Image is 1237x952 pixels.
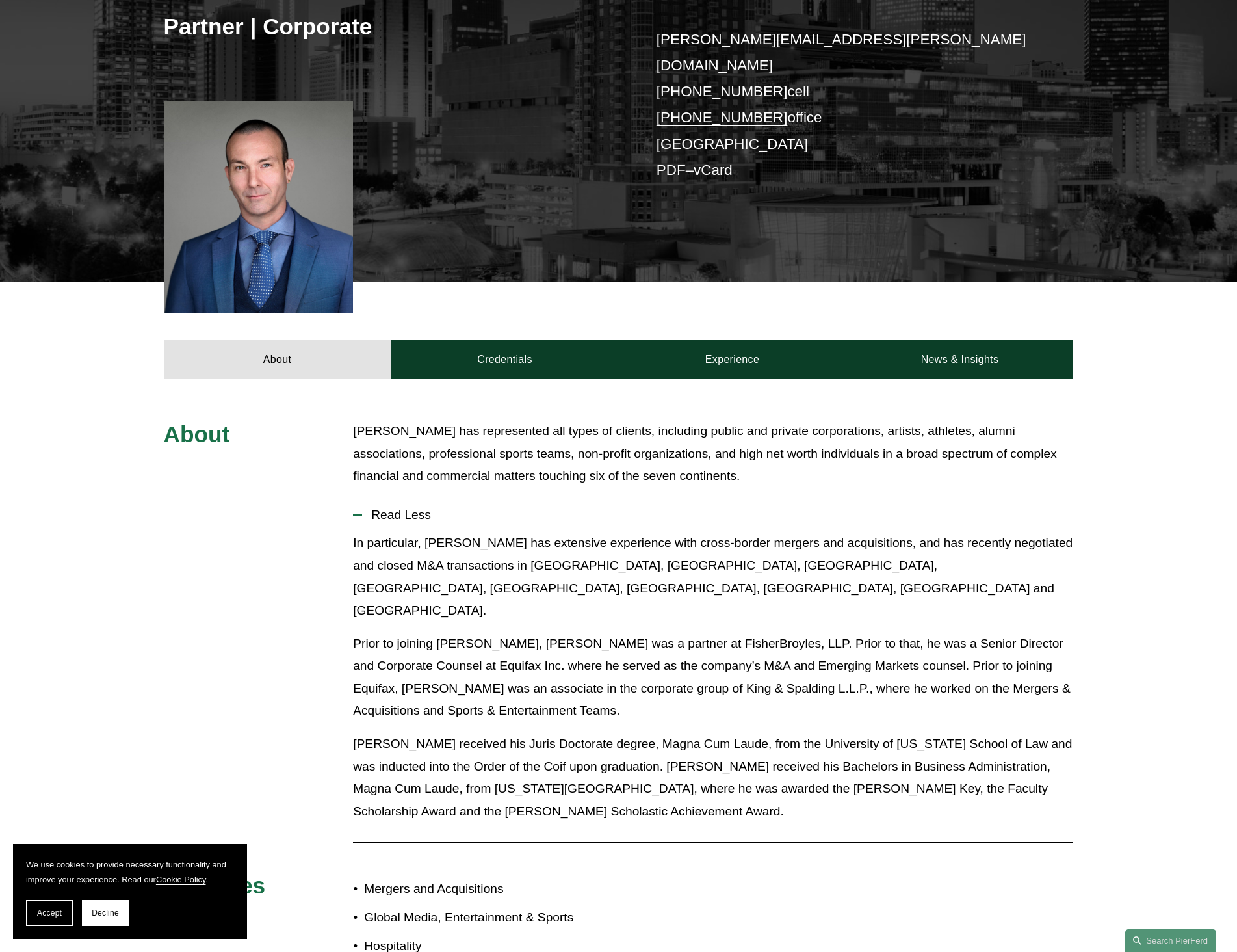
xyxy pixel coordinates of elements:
[364,878,618,901] p: Mergers and Acquisitions
[657,109,788,126] a: [PHONE_NUMBER]
[657,162,686,178] a: PDF
[619,340,846,379] a: Experience
[164,421,230,447] span: About
[82,900,129,926] button: Decline
[156,875,206,884] a: Cookie Policy
[362,508,1073,522] span: Read Less
[364,906,618,929] p: Global Media, Entertainment & Sports
[694,162,733,178] a: vCard
[846,340,1073,379] a: News & Insights
[164,340,391,379] a: About
[92,908,119,918] span: Decline
[26,857,234,887] p: We use cookies to provide necessary functionality and improve your experience. Read our .
[1125,929,1216,952] a: Search this site
[26,900,73,926] button: Accept
[13,844,247,939] section: Cookie banner
[657,31,1026,73] a: [PERSON_NAME][EMAIL_ADDRESS][PERSON_NAME][DOMAIN_NAME]
[657,27,1035,184] p: cell office [GEOGRAPHIC_DATA] –
[353,733,1073,823] p: [PERSON_NAME] received his Juris Doctorate degree, Magna Cum Laude, from the University of [US_ST...
[391,340,619,379] a: Credentials
[353,498,1073,532] button: Read Less
[353,420,1073,488] p: [PERSON_NAME] has represented all types of clients, including public and private corporations, ar...
[353,532,1073,622] p: In particular, [PERSON_NAME] has extensive experience with cross-border mergers and acquisitions,...
[657,83,788,99] a: [PHONE_NUMBER]
[37,908,62,918] span: Accept
[164,12,619,41] h3: Partner | Corporate
[353,532,1073,832] div: Read Less
[353,633,1073,722] p: Prior to joining [PERSON_NAME], [PERSON_NAME] was a partner at FisherBroyles, LLP. Prior to that,...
